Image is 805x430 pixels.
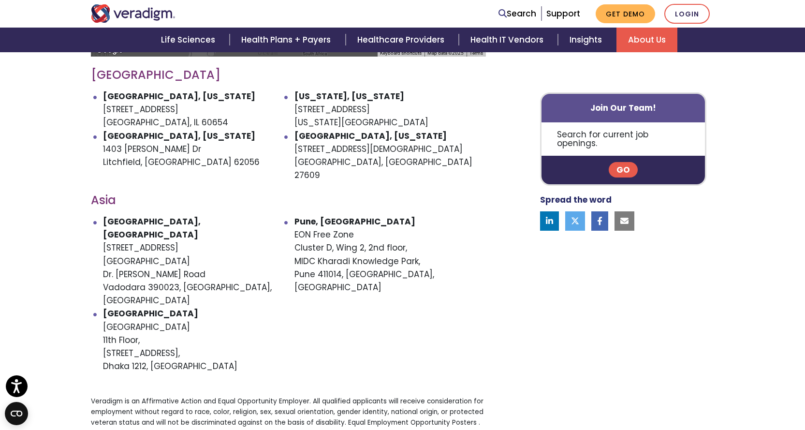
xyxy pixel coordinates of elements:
p: Search for current job openings. [542,122,705,156]
a: Search [498,7,536,20]
strong: [GEOGRAPHIC_DATA], [US_STATE] [103,130,255,142]
strong: Join Our Team! [590,102,656,114]
a: Terms (opens in new tab) [469,50,483,56]
strong: [GEOGRAPHIC_DATA], [GEOGRAPHIC_DATA] [103,216,201,240]
a: Go [609,163,638,178]
strong: [GEOGRAPHIC_DATA], [US_STATE] [103,90,255,102]
h3: Asia [91,193,486,208]
li: [STREET_ADDRESS] [GEOGRAPHIC_DATA], IL 60654 [103,90,294,130]
a: Healthcare Providers [346,28,459,52]
strong: Spread the word [540,194,612,206]
li: EON Free Zone Cluster D, Wing 2, 2nd floor, MIDC Kharadi Knowledge Park, Pune 411014, [GEOGRAPHIC... [294,215,486,307]
a: Health IT Vendors [459,28,558,52]
button: Open CMP widget [5,402,28,425]
a: Support [546,8,580,19]
a: Get Demo [596,4,655,23]
strong: [GEOGRAPHIC_DATA], [US_STATE] [294,130,447,142]
a: Insights [558,28,616,52]
li: [STREET_ADDRESS] [GEOGRAPHIC_DATA] Dr. [PERSON_NAME] Road Vadodara 390023, [GEOGRAPHIC_DATA], [GE... [103,215,294,307]
li: [STREET_ADDRESS] [US_STATE][GEOGRAPHIC_DATA] [294,90,486,130]
img: Veradigm logo [91,4,176,23]
li: [STREET_ADDRESS][DEMOGRAPHIC_DATA] [GEOGRAPHIC_DATA], [GEOGRAPHIC_DATA] 27609 [294,130,486,182]
a: About Us [616,28,677,52]
strong: [GEOGRAPHIC_DATA] [103,308,198,319]
a: Login [664,4,710,24]
a: Life Sciences [149,28,230,52]
button: Keyboard shortcuts [380,50,422,57]
h3: [GEOGRAPHIC_DATA] [91,68,486,82]
a: Health Plans + Payers [230,28,345,52]
strong: [US_STATE], [US_STATE] [294,90,404,102]
li: [GEOGRAPHIC_DATA] 11th Floor, [STREET_ADDRESS], Dhaka 1212, [GEOGRAPHIC_DATA] [103,307,294,373]
span: Map data ©2025 [427,50,464,56]
strong: Pune, [GEOGRAPHIC_DATA] [294,216,415,227]
li: 1403 [PERSON_NAME] Dr Litchfield, [GEOGRAPHIC_DATA] 62056 [103,130,294,182]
